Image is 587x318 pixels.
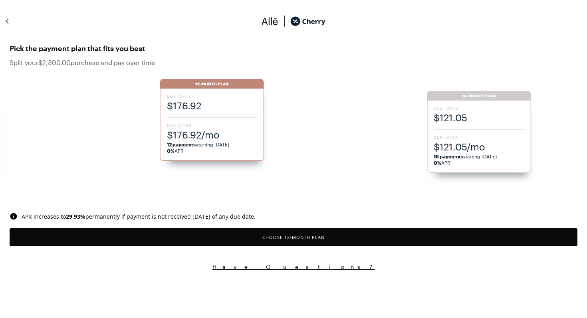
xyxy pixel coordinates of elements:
img: cherry_black_logo-DrOE_MJI.svg [290,15,325,27]
b: 29.93 % [66,213,85,220]
div: 12-Month Plan [160,79,264,89]
span: $121.05 [434,111,524,124]
img: svg%3e [278,15,290,27]
img: svg%3e [262,15,278,27]
img: svg%3e [2,15,12,27]
span: Due [DATE] [167,93,257,99]
span: starting [DATE] [434,154,497,159]
span: $176.92/mo [167,128,257,141]
div: 18-Month Plan [427,91,531,101]
span: $121.05/mo [434,140,524,153]
button: Choose 12-Month Plan [10,228,577,246]
strong: 18 payments [434,154,463,159]
span: Pick the payment plan that fits you best [10,42,577,55]
span: Due [DATE] [434,105,524,111]
span: APR [167,148,184,154]
span: $176.92 [167,99,257,112]
img: svg%3e [10,212,18,220]
span: Due Later [167,122,257,128]
strong: 12 payments [167,142,196,147]
span: APR increases to permanently if payment is not received [DATE] of any due date. [22,213,256,220]
span: Split your $2,300.00 purchase and pay over time [10,59,577,66]
span: Due Later [434,134,524,140]
strong: 0% [167,148,175,154]
strong: 0% [434,160,441,166]
span: starting [DATE] [167,142,230,147]
span: APR [434,160,450,166]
